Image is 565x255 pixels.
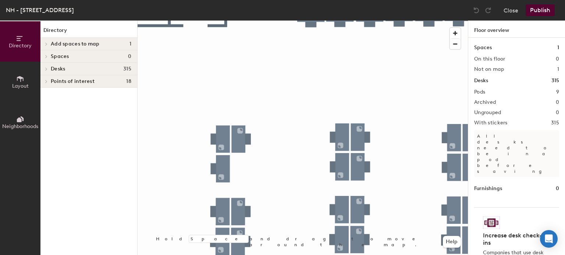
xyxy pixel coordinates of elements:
[474,44,492,52] h1: Spaces
[504,4,518,16] button: Close
[540,230,558,248] div: Open Intercom Messenger
[51,66,65,72] span: Desks
[556,56,559,62] h2: 0
[474,89,485,95] h2: Pods
[474,120,508,126] h2: With stickers
[526,4,555,16] button: Publish
[474,130,559,177] p: All desks need to be in a pod before saving
[551,77,559,85] h1: 315
[123,66,131,72] span: 315
[483,216,500,229] img: Sticker logo
[474,110,501,116] h2: Ungrouped
[474,56,505,62] h2: On this floor
[474,77,488,85] h1: Desks
[129,41,131,47] span: 1
[468,21,565,38] h1: Floor overview
[556,185,559,193] h1: 0
[443,236,461,248] button: Help
[484,7,492,14] img: Redo
[474,99,496,105] h2: Archived
[40,26,137,38] h1: Directory
[474,185,502,193] h1: Furnishings
[6,6,74,15] div: NH - [STREET_ADDRESS]
[556,99,559,105] h2: 0
[9,43,32,49] span: Directory
[51,79,95,84] span: Points of interest
[51,54,69,59] span: Spaces
[556,110,559,116] h2: 0
[557,66,559,72] h2: 1
[474,66,504,72] h2: Not on map
[556,89,559,95] h2: 9
[551,120,559,126] h2: 315
[12,83,29,89] span: Layout
[473,7,480,14] img: Undo
[557,44,559,52] h1: 1
[128,54,131,59] span: 0
[51,41,100,47] span: Add spaces to map
[2,123,38,130] span: Neighborhoods
[483,232,546,247] h4: Increase desk check-ins
[126,79,131,84] span: 18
